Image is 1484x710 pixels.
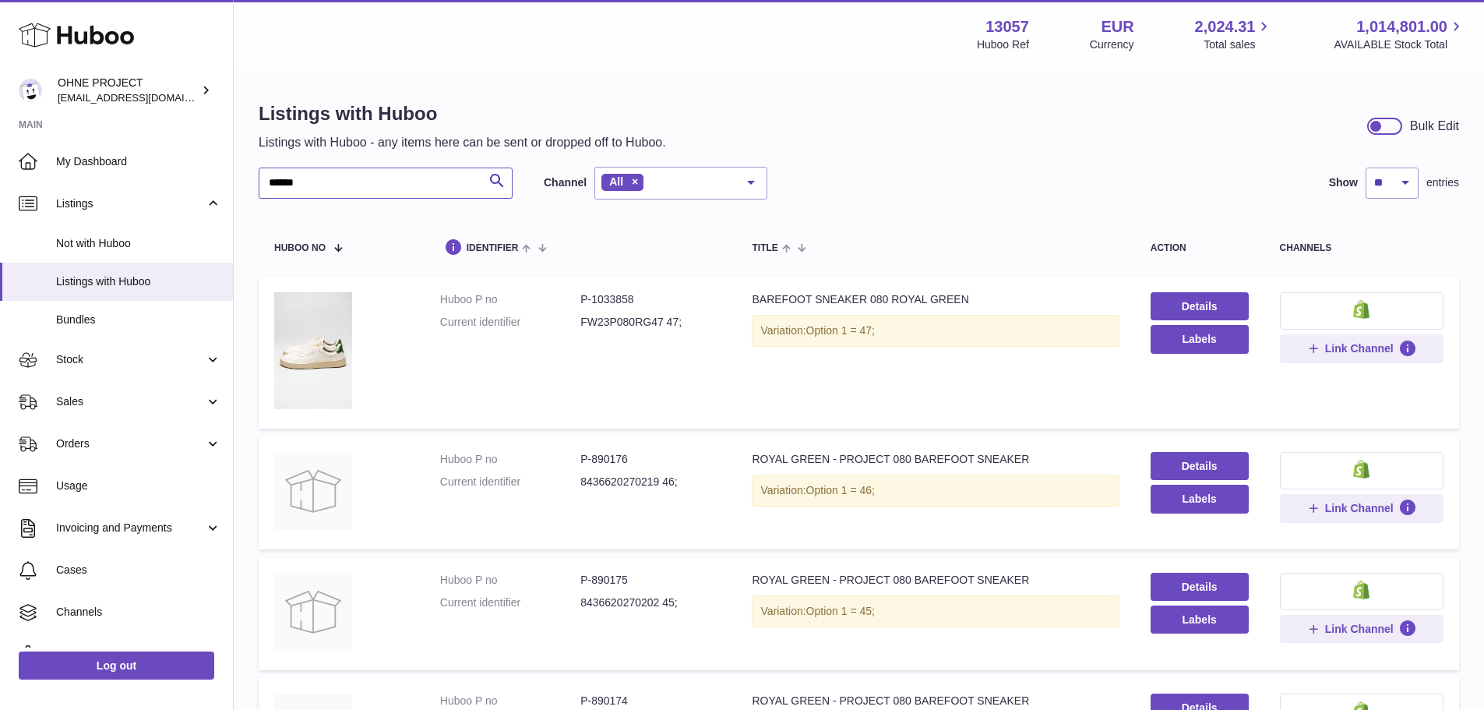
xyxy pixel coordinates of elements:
[1334,16,1465,52] a: 1,014,801.00 AVAILABLE Stock Total
[1151,485,1249,513] button: Labels
[1426,175,1459,190] span: entries
[752,292,1119,307] div: BAREFOOT SNEAKER 080 ROYAL GREEN
[1101,16,1133,37] strong: EUR
[56,274,221,289] span: Listings with Huboo
[1151,573,1249,601] a: Details
[56,521,205,535] span: Invoicing and Payments
[19,652,214,680] a: Log out
[1334,37,1465,52] span: AVAILABLE Stock Total
[1280,334,1443,362] button: Link Channel
[752,315,1119,347] div: Variation:
[985,16,1029,37] strong: 13057
[1325,622,1394,636] span: Link Channel
[580,573,721,588] dd: P-890175
[752,243,777,253] span: title
[58,91,229,104] span: [EMAIL_ADDRESS][DOMAIN_NAME]
[56,605,221,620] span: Channels
[1151,606,1249,634] button: Labels
[440,595,580,610] dt: Current identifier
[1090,37,1134,52] div: Currency
[467,243,519,253] span: identifier
[56,436,205,451] span: Orders
[580,315,721,330] dd: FW23P080RG47 47;
[1280,243,1443,253] div: channels
[1353,300,1369,319] img: shopify-small.png
[58,76,198,105] div: OHNE PROJECT
[1151,292,1249,320] a: Details
[1353,581,1369,599] img: shopify-small.png
[1151,452,1249,480] a: Details
[56,196,205,211] span: Listings
[977,37,1029,52] div: Huboo Ref
[1353,460,1369,479] img: shopify-small.png
[806,484,875,496] span: Option 1 = 46;
[1325,501,1394,515] span: Link Channel
[1329,175,1358,190] label: Show
[274,243,326,253] span: Huboo no
[752,573,1119,588] div: ROYAL GREEN - PROJECT 080 BAREFOOT SNEAKER
[580,292,721,307] dd: P-1033858
[19,79,42,102] img: internalAdmin-13057@internal.huboo.com
[440,694,580,708] dt: Huboo P no
[1151,243,1249,253] div: action
[609,175,623,188] span: All
[56,313,221,327] span: Bundles
[440,292,580,307] dt: Huboo P no
[580,694,721,708] dd: P-890174
[440,452,580,467] dt: Huboo P no
[56,479,221,493] span: Usage
[1325,341,1394,355] span: Link Channel
[580,452,721,467] dd: P-890176
[274,573,352,651] img: ROYAL GREEN - PROJECT 080 BAREFOOT SNEAKER
[56,154,221,169] span: My Dashboard
[580,475,721,489] dd: 8436620270219 46;
[1410,118,1459,135] div: Bulk Edit
[1356,16,1447,37] span: 1,014,801.00
[1280,494,1443,522] button: Link Channel
[580,595,721,610] dd: 8436620270202 45;
[440,475,580,489] dt: Current identifier
[1280,615,1443,643] button: Link Channel
[752,694,1119,708] div: ROYAL GREEN - PROJECT 080 BAREFOOT SNEAKER
[1195,16,1256,37] span: 2,024.31
[440,573,580,588] dt: Huboo P no
[752,595,1119,627] div: Variation:
[274,452,352,530] img: ROYAL GREEN - PROJECT 080 BAREFOOT SNEAKER
[56,647,221,662] span: Settings
[56,394,205,409] span: Sales
[259,101,666,126] h1: Listings with Huboo
[56,236,221,251] span: Not with Huboo
[440,315,580,330] dt: Current identifier
[56,563,221,578] span: Cases
[806,324,875,337] span: Option 1 = 47;
[752,475,1119,507] div: Variation:
[274,292,352,409] img: BAREFOOT SNEAKER 080 ROYAL GREEN
[1204,37,1273,52] span: Total sales
[259,134,666,151] p: Listings with Huboo - any items here can be sent or dropped off to Huboo.
[752,452,1119,467] div: ROYAL GREEN - PROJECT 080 BAREFOOT SNEAKER
[544,175,587,190] label: Channel
[1195,16,1274,52] a: 2,024.31 Total sales
[806,605,875,617] span: Option 1 = 45;
[56,352,205,367] span: Stock
[1151,325,1249,353] button: Labels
